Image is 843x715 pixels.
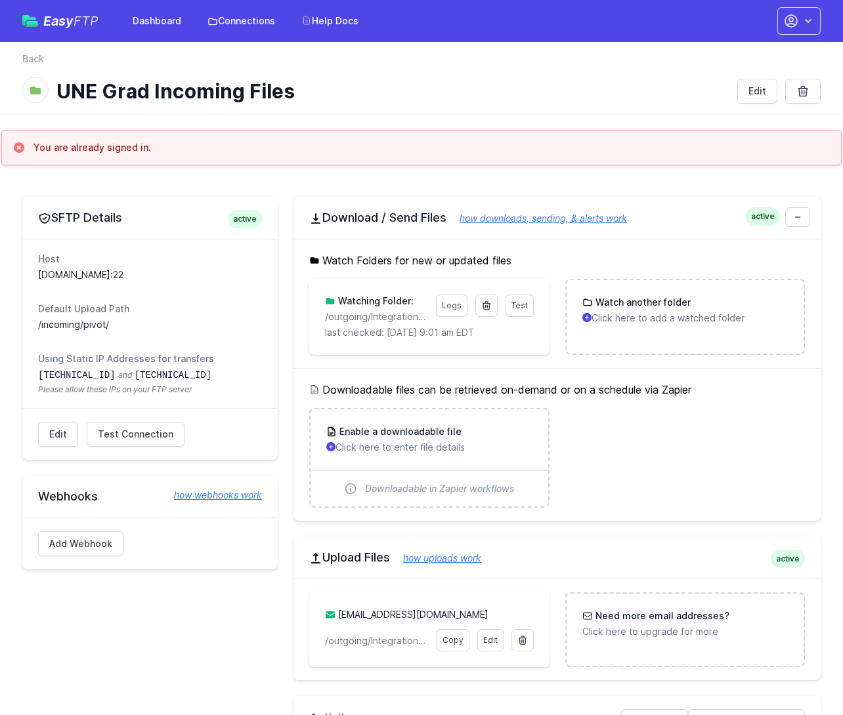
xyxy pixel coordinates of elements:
[43,14,98,28] span: Easy
[326,441,532,454] p: Click here to enter file details
[118,370,132,380] span: and
[593,609,729,623] h3: Need more email addresses?
[437,629,469,651] a: Copy
[311,409,548,506] a: Enable a downloadable file Click here to enter file details Downloadable in Zapier workflows
[446,213,627,224] a: how downloads, sending, & alerts work
[38,253,262,266] dt: Host
[511,300,528,310] span: Test
[38,489,262,504] h2: Webhooks
[38,210,262,226] h2: SFTP Details
[338,609,488,620] a: [EMAIL_ADDRESS][DOMAIN_NAME]
[746,207,780,226] span: active
[309,253,805,268] h5: Watch Folders for new or updated files
[593,296,691,309] h3: Watch another folder
[22,14,98,28] a: EasyFTP
[161,489,262,502] a: how webhooks work
[22,52,821,73] nav: Breadcrumb
[98,428,173,441] span: Test Connection
[38,352,262,365] dt: Using Static IP Addresses for transfers
[200,9,283,33] a: Connections
[325,326,533,339] p: last checked: [DATE] 9:01 am EDT
[325,310,427,323] p: /outgoing/Integrations/salesforce
[38,370,116,380] code: [TECHNICAL_ID]
[22,15,38,27] img: easyftp_logo.png
[38,384,262,395] span: Please allow these IPs on your FTP server
[228,210,262,228] span: active
[135,370,212,380] code: [TECHNICAL_ID]
[325,634,428,647] p: /outgoing/Integrations/salesforce
[74,13,98,29] span: FTP
[477,629,504,651] a: Edit
[506,295,534,317] a: Test
[38,302,262,316] dt: Default Upload Path
[771,550,805,568] span: active
[390,552,481,563] a: how uploads work
[567,280,804,340] a: Watch another folder Click here to add a watched folder
[737,79,777,104] a: Edit
[38,268,262,281] dd: [DOMAIN_NAME]:22
[582,625,788,638] p: Click here to upgrade for more
[567,594,804,654] a: Need more email addresses? Click here to upgrade for more
[335,295,414,308] h3: Watching Folder:
[38,531,123,556] a: Add Webhook
[293,9,366,33] a: Help Docs
[337,425,462,438] h3: Enable a downloadable file
[365,482,515,495] span: Downloadable in Zapier workflows
[38,422,78,447] a: Edit
[56,79,727,103] h1: UNE Grad Incoming Files
[309,550,805,565] h2: Upload Files
[582,312,788,325] p: Click here to add a watched folder
[436,295,467,317] a: Logs
[87,422,184,447] a: Test Connection
[125,9,189,33] a: Dashboard
[33,141,151,154] h3: You are already signed in.
[22,52,44,66] a: Back
[309,210,805,226] h2: Download / Send Files
[309,382,805,398] h5: Downloadable files can be retrieved on-demand or on a schedule via Zapier
[38,318,262,331] dd: /incoming/pivot/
